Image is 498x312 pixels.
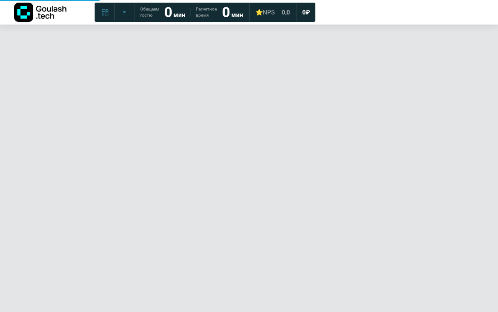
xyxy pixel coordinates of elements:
[164,4,172,21] strong: 0
[250,4,295,20] a: ⭐NPS 0,0
[222,4,230,21] strong: 0
[173,11,185,18] span: мин
[263,9,275,16] span: NPS
[255,8,275,16] div: ⭐
[14,3,67,22] img: Логотип компании Goulash.tech
[135,4,248,20] a: Обещаем гостю 0 мин Расчетное время 0 мин
[302,8,306,16] span: 0
[140,6,159,18] span: Обещаем гостю
[231,11,243,18] span: мин
[297,4,315,20] a: 0 ₽
[282,8,290,16] span: 0,0
[306,8,310,16] span: ₽
[196,6,217,18] span: Расчетное время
